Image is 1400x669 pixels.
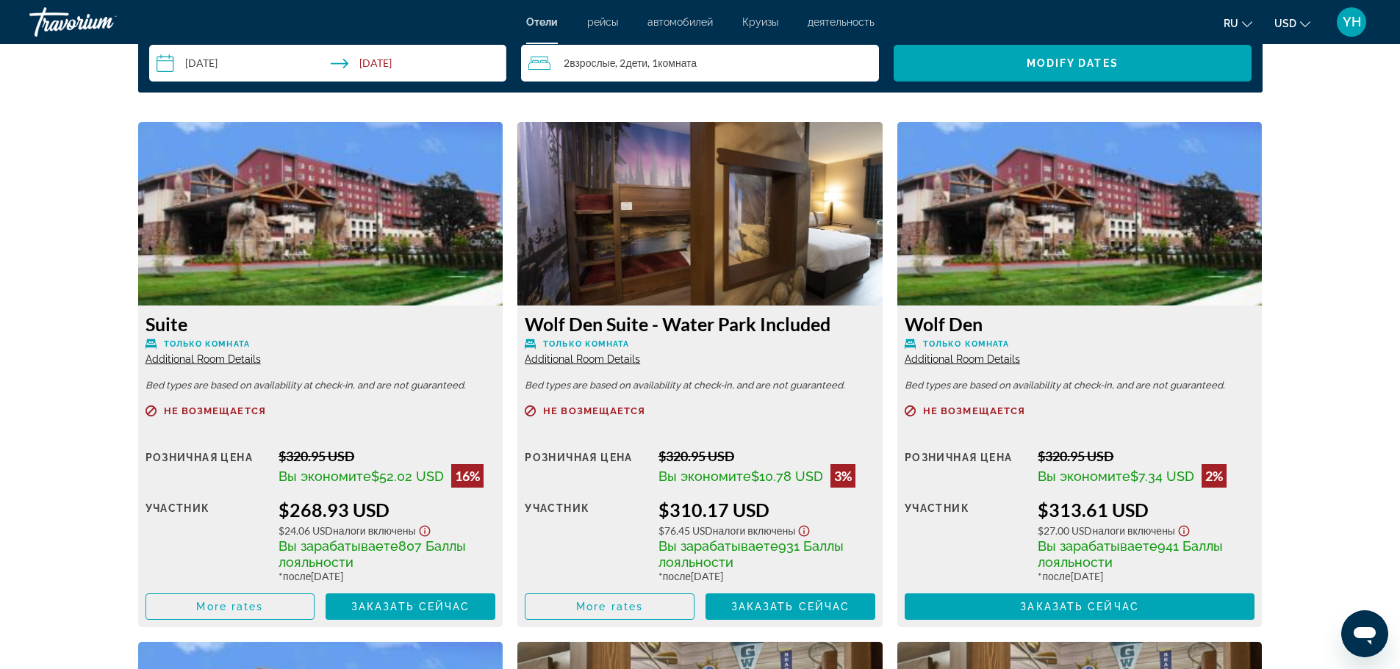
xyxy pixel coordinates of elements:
span: 941 Баллы лояльности [1038,538,1223,570]
div: $313.61 USD [1038,499,1254,521]
span: Вы зарабатываете [279,538,398,554]
span: Только комната [923,339,1009,349]
button: Заказать сейчас [905,593,1255,620]
div: Розничная цена [905,448,1027,488]
span: Комната [658,57,697,69]
a: автомобилей [647,16,713,28]
button: Заказать сейчас [326,593,495,620]
a: Круизы [742,16,778,28]
span: 931 Баллы лояльности [658,538,844,570]
button: Change currency [1274,12,1310,34]
button: Заказать сейчас [706,593,875,620]
button: Show Taxes and Fees disclaimer [416,521,434,538]
span: More rates [576,601,643,612]
span: Вы зарабатываете [1038,538,1157,554]
h3: Suite [146,313,496,335]
button: Travelers: 2 adults, 2 children [521,45,879,82]
button: More rates [146,593,315,620]
div: 16% [451,464,484,488]
span: Заказать сейчас [351,601,470,612]
span: Modify Dates [1027,57,1119,69]
button: Modify Dates [894,45,1252,82]
button: Select check in and out date [149,45,507,82]
span: Налоги включены [1092,524,1175,537]
span: Не возмещается [923,406,1025,416]
button: More rates [525,593,694,620]
iframe: Кнопка для запуску вікна повідомлень [1341,610,1388,657]
div: $310.17 USD [658,499,875,521]
span: $52.02 USD [371,469,444,484]
span: Только комната [543,339,629,349]
span: Additional Room Details [525,353,640,365]
span: Только комната [164,339,250,349]
span: Additional Room Details [146,353,261,365]
p: Bed types are based on availability at check-in, and are not guaranteed. [146,380,496,391]
span: Заказать сейчас [1020,601,1139,612]
img: Suite [138,122,503,305]
span: после [1042,570,1070,582]
span: $24.06 USD [279,524,333,537]
span: после [283,570,311,582]
div: 3% [830,464,855,488]
button: Change language [1224,12,1252,34]
span: Не возмещается [164,406,266,416]
span: Налоги включены [333,524,416,537]
span: после [663,570,691,582]
h3: Wolf Den [905,313,1255,335]
a: рейсы [587,16,618,28]
div: участник [525,499,647,582]
span: Налоги включены [713,524,796,537]
span: $76.45 USD [658,524,713,537]
a: Отели [526,16,558,28]
p: Bed types are based on availability at check-in, and are not guaranteed. [525,380,875,391]
span: More rates [196,601,263,612]
span: ru [1224,18,1238,29]
div: $320.95 USD [1038,448,1254,464]
span: Вы экономите [279,469,371,484]
span: Вы зарабатываете [658,538,778,554]
div: Розничная цена [525,448,647,488]
a: деятельность [808,16,875,28]
h3: Wolf Den Suite - Water Park Included [525,313,875,335]
div: * [DATE] [658,570,875,582]
button: Show Taxes and Fees disclaimer [1175,521,1193,538]
span: $27.00 USD [1038,524,1092,537]
span: Взрослые [570,57,615,69]
div: $320.95 USD [279,448,495,464]
div: $320.95 USD [658,448,875,464]
div: участник [146,499,268,582]
span: Не возмещается [543,406,645,416]
img: Wolf Den [897,122,1263,305]
span: $10.78 USD [751,469,823,484]
span: , 2 [615,57,647,69]
span: Дети [625,57,647,69]
div: Search widget [149,45,1252,82]
span: Вы экономите [658,469,751,484]
button: Show Taxes and Fees disclaimer [795,521,813,538]
img: Wolf Den Suite - Water Park Included [517,122,883,305]
span: $7.34 USD [1130,469,1194,484]
div: Розничная цена [146,448,268,488]
span: YH [1343,15,1361,29]
div: $268.93 USD [279,499,495,521]
a: Travorium [29,3,176,41]
span: , 1 [647,57,697,69]
span: Additional Room Details [905,353,1020,365]
span: USD [1274,18,1296,29]
button: User Menu [1332,7,1371,37]
p: Bed types are based on availability at check-in, and are not guaranteed. [905,380,1255,391]
div: 2% [1202,464,1227,488]
div: * [DATE] [1038,570,1254,582]
div: * [DATE] [279,570,495,582]
span: Заказать сейчас [731,601,850,612]
span: 2 [564,57,615,69]
span: 807 Баллы лояльности [279,538,466,570]
div: участник [905,499,1027,582]
span: Вы экономите [1038,469,1130,484]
